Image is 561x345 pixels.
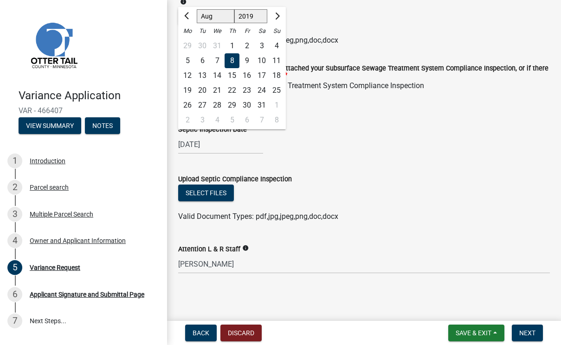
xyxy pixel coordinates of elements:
[210,98,225,113] div: Wednesday, August 28, 2019
[225,53,239,68] div: 8
[269,53,284,68] div: 11
[225,83,239,98] div: 22
[225,98,239,113] div: Thursday, August 29, 2019
[269,83,284,98] div: 25
[254,53,269,68] div: Saturday, August 10, 2019
[7,233,22,248] div: 4
[180,68,195,83] div: 12
[254,113,269,128] div: 7
[239,98,254,113] div: Friday, August 30, 2019
[225,38,239,53] div: 1
[271,9,282,24] button: Next month
[7,313,22,328] div: 7
[19,117,81,134] button: View Summary
[210,98,225,113] div: 28
[180,83,195,98] div: 19
[225,24,239,38] div: Th
[254,83,269,98] div: Saturday, August 24, 2019
[239,53,254,68] div: 9
[180,53,195,68] div: 5
[210,113,225,128] div: 4
[178,65,550,79] label: Please indicate whether you have attached your Subsurface Sewage Treatment System Compliance Insp...
[269,113,284,128] div: 8
[7,180,22,195] div: 2
[239,83,254,98] div: Friday, August 23, 2019
[19,89,160,102] h4: Variance Application
[178,176,292,183] label: Upload Septic Compliance Inspection
[182,9,193,24] button: Previous month
[225,113,239,128] div: Thursday, September 5, 2019
[178,135,263,154] input: mm/dd/yyyy
[254,98,269,113] div: 31
[225,53,239,68] div: Thursday, August 8, 2019
[269,98,284,113] div: Sunday, September 1, 2019
[195,98,210,113] div: 27
[7,153,22,168] div: 1
[239,38,254,53] div: Friday, August 2, 2019
[178,246,240,253] label: Attention L & R Staff
[210,113,225,128] div: Wednesday, September 4, 2019
[180,98,195,113] div: 26
[225,113,239,128] div: 5
[193,329,209,337] span: Back
[210,68,225,83] div: Wednesday, August 14, 2019
[254,83,269,98] div: 24
[269,53,284,68] div: Sunday, August 11, 2019
[30,184,69,191] div: Parcel search
[7,287,22,302] div: 6
[269,38,284,53] div: Sunday, August 4, 2019
[239,98,254,113] div: 30
[19,122,81,130] wm-modal-confirm: Summary
[180,38,195,53] div: 29
[197,9,234,23] select: Select month
[195,83,210,98] div: 20
[195,98,210,113] div: Tuesday, August 27, 2019
[239,53,254,68] div: Friday, August 9, 2019
[195,83,210,98] div: Tuesday, August 20, 2019
[30,158,65,164] div: Introduction
[210,83,225,98] div: 21
[456,329,491,337] span: Save & Exit
[210,53,225,68] div: 7
[269,83,284,98] div: Sunday, August 25, 2019
[30,291,144,298] div: Applicant Signature and Submittal Page
[234,9,268,23] select: Select year
[178,212,338,221] span: Valid Document Types: pdf,jpg,jpeg,png,doc,docx
[195,68,210,83] div: Tuesday, August 13, 2019
[519,329,535,337] span: Next
[210,68,225,83] div: 14
[180,113,195,128] div: 2
[254,53,269,68] div: 10
[195,38,210,53] div: 30
[239,68,254,83] div: Friday, August 16, 2019
[254,38,269,53] div: 3
[225,38,239,53] div: Thursday, August 1, 2019
[85,117,120,134] button: Notes
[254,38,269,53] div: Saturday, August 3, 2019
[269,38,284,53] div: 4
[242,245,249,251] i: info
[180,98,195,113] div: Monday, August 26, 2019
[210,83,225,98] div: Wednesday, August 21, 2019
[254,24,269,38] div: Sa
[225,83,239,98] div: Thursday, August 22, 2019
[269,98,284,113] div: 1
[254,68,269,83] div: Saturday, August 17, 2019
[30,211,93,217] div: Multiple Parcel Search
[225,98,239,113] div: 29
[239,38,254,53] div: 2
[180,113,195,128] div: Monday, September 2, 2019
[30,237,126,244] div: Owner and Applicant Information
[178,127,247,133] label: Septic Inspection Date
[448,325,504,341] button: Save & Exit
[269,24,284,38] div: Su
[254,98,269,113] div: Saturday, August 31, 2019
[269,68,284,83] div: 18
[185,325,217,341] button: Back
[239,24,254,38] div: Fr
[180,68,195,83] div: Monday, August 12, 2019
[85,122,120,130] wm-modal-confirm: Notes
[220,325,262,341] button: Discard
[210,53,225,68] div: Wednesday, August 7, 2019
[239,113,254,128] div: Friday, September 6, 2019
